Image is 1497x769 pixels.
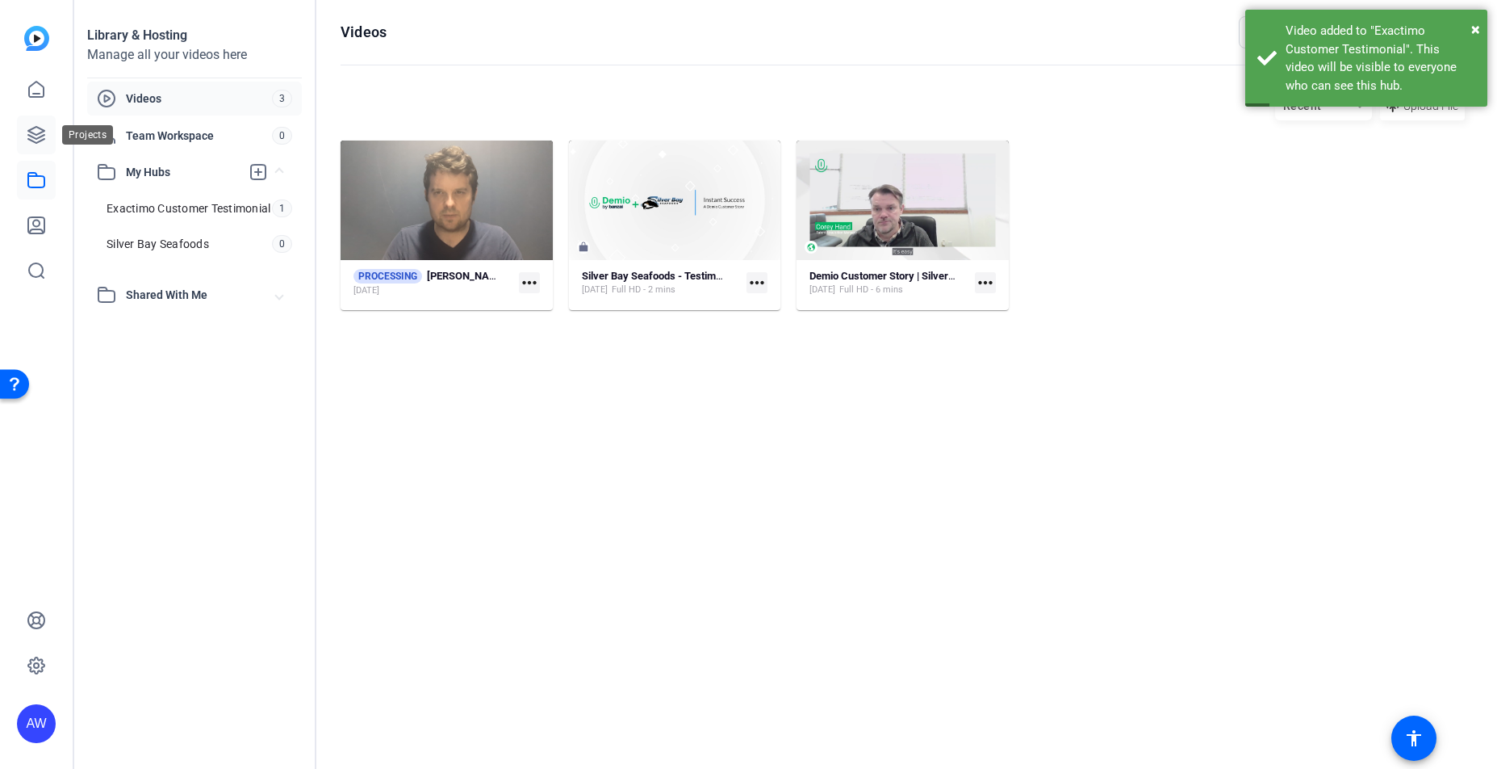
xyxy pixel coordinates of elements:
span: [DATE] [582,284,608,296]
span: [DATE] [809,284,835,296]
a: PROCESSING[PERSON_NAME]-Exactimo-Customer-Testimonial-2025-09-08-13_33_53[DATE] [353,269,512,297]
span: Full HD - 2 mins [612,284,675,296]
span: Silver Bay Seafoods [107,236,209,252]
span: Recent [1283,99,1322,112]
strong: Demio Customer Story | Silver Bay Seafoods [809,270,1015,282]
div: Video added to "Exactimo Customer Testimonial". This video will be visible to everyone who can se... [1286,22,1475,95]
span: Full HD - 6 mins [839,284,903,296]
mat-icon: accessibility [1404,729,1424,748]
span: 0 [272,127,292,145]
span: 0 [272,235,292,253]
strong: [PERSON_NAME]-Exactimo-Customer-Testimonial-2025-09-08-13_33_53 [427,270,766,282]
span: Exactimo Customer Testimonial [107,200,270,216]
a: Exactimo Customer Testimonial1 [97,192,302,225]
span: PROCESSING [353,269,422,284]
span: [DATE] [353,284,379,297]
span: Team Workspace [126,128,272,144]
mat-expansion-panel-header: My Hubs [87,156,302,188]
button: Upload File [1380,91,1465,120]
span: Shared With Me [126,287,276,304]
span: × [1471,19,1480,39]
span: My Hubs [126,164,240,181]
button: Close [1471,17,1480,41]
span: 1 [272,200,292,217]
a: Silver Bay Seafoods - Testimonial[DATE]Full HD - 2 mins [582,270,741,296]
div: My Hubs [87,188,302,279]
mat-icon: more_horiz [746,272,767,293]
strong: Silver Bay Seafoods - Testimonial [582,270,738,282]
mat-icon: more_horiz [975,272,996,293]
h1: Videos [341,23,387,42]
span: 3 [272,90,292,107]
div: Manage all your videos here [87,45,302,65]
img: blue-gradient.svg [24,26,49,51]
span: Videos [126,90,272,107]
a: Silver Bay Seafoods0 [97,228,302,260]
div: AW [17,704,56,743]
a: Demio Customer Story | Silver Bay Seafoods[DATE]Full HD - 6 mins [809,270,968,296]
div: Projects [62,125,113,145]
mat-icon: more_horiz [519,272,540,293]
div: Library & Hosting [87,26,302,45]
mat-expansion-panel-header: Shared With Me [87,279,302,311]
